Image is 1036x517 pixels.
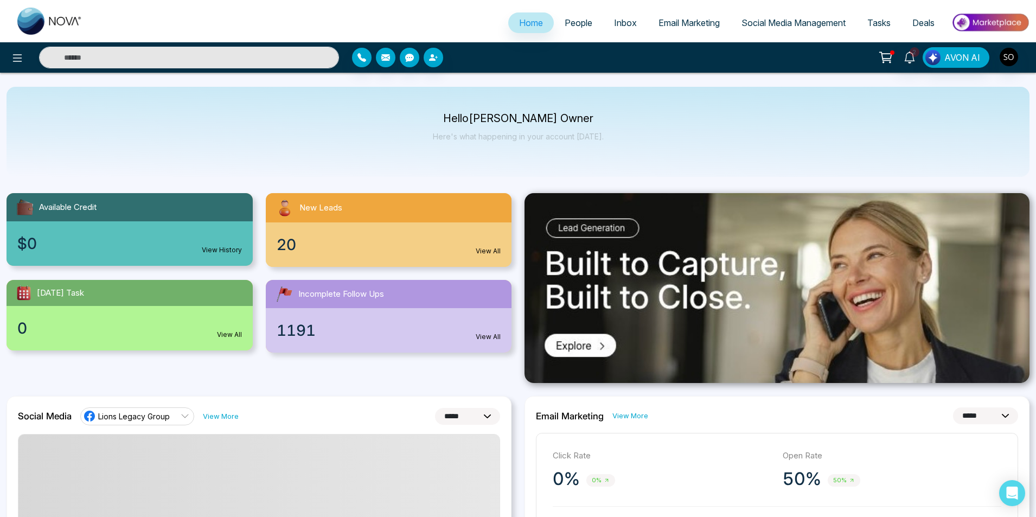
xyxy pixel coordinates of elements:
a: Tasks [856,12,901,33]
img: availableCredit.svg [15,197,35,217]
span: People [565,17,592,28]
span: Available Credit [39,201,97,214]
p: 50% [783,468,821,490]
span: New Leads [299,202,342,214]
span: Incomplete Follow Ups [298,288,384,301]
a: View More [612,411,648,421]
span: 2 [910,47,919,57]
div: Open Intercom Messenger [999,480,1025,506]
img: Market-place.gif [951,10,1029,35]
img: todayTask.svg [15,284,33,302]
img: User Avatar [1000,48,1018,66]
a: View History [202,245,242,255]
a: Email Marketing [648,12,731,33]
span: Email Marketing [658,17,720,28]
a: View All [476,332,501,342]
p: Click Rate [553,450,772,462]
span: 50% [828,474,860,487]
p: Open Rate [783,450,1002,462]
span: Tasks [867,17,891,28]
a: 2 [897,47,923,66]
span: 20 [277,233,296,256]
span: Home [519,17,543,28]
a: View All [217,330,242,340]
span: Social Media Management [741,17,846,28]
a: View More [203,411,239,422]
a: Incomplete Follow Ups1191View All [259,280,519,353]
img: Nova CRM Logo [17,8,82,35]
p: 0% [553,468,580,490]
span: AVON AI [944,51,980,64]
p: Here's what happening in your account [DATE]. [433,132,604,141]
span: Inbox [614,17,637,28]
span: Lions Legacy Group [98,411,170,422]
a: New Leads20View All [259,193,519,267]
h2: Email Marketing [536,411,604,422]
a: Deals [901,12,945,33]
a: View All [476,246,501,256]
img: newLeads.svg [274,197,295,218]
img: followUps.svg [274,284,294,304]
span: 0 [17,317,27,340]
button: AVON AI [923,47,989,68]
span: 1191 [277,319,316,342]
a: People [554,12,603,33]
a: Social Media Management [731,12,856,33]
img: Lead Flow [925,50,941,65]
h2: Social Media [18,411,72,422]
span: Deals [912,17,935,28]
span: [DATE] Task [37,287,84,299]
img: . [525,193,1029,383]
a: Inbox [603,12,648,33]
span: $0 [17,232,37,255]
a: Home [508,12,554,33]
span: 0% [586,474,615,487]
p: Hello [PERSON_NAME] Owner [433,114,604,123]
